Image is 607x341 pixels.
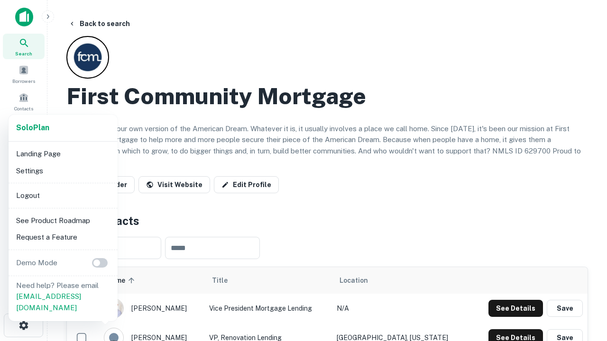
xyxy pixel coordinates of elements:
li: Logout [12,187,114,204]
li: Landing Page [12,145,114,162]
a: SoloPlan [16,122,49,134]
iframe: Chat Widget [560,235,607,280]
strong: Solo Plan [16,123,49,132]
a: [EMAIL_ADDRESS][DOMAIN_NAME] [16,292,81,312]
li: Request a Feature [12,229,114,246]
p: Need help? Please email [16,280,110,314]
li: See Product Roadmap [12,212,114,229]
li: Settings [12,162,114,179]
p: Demo Mode [12,257,61,269]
